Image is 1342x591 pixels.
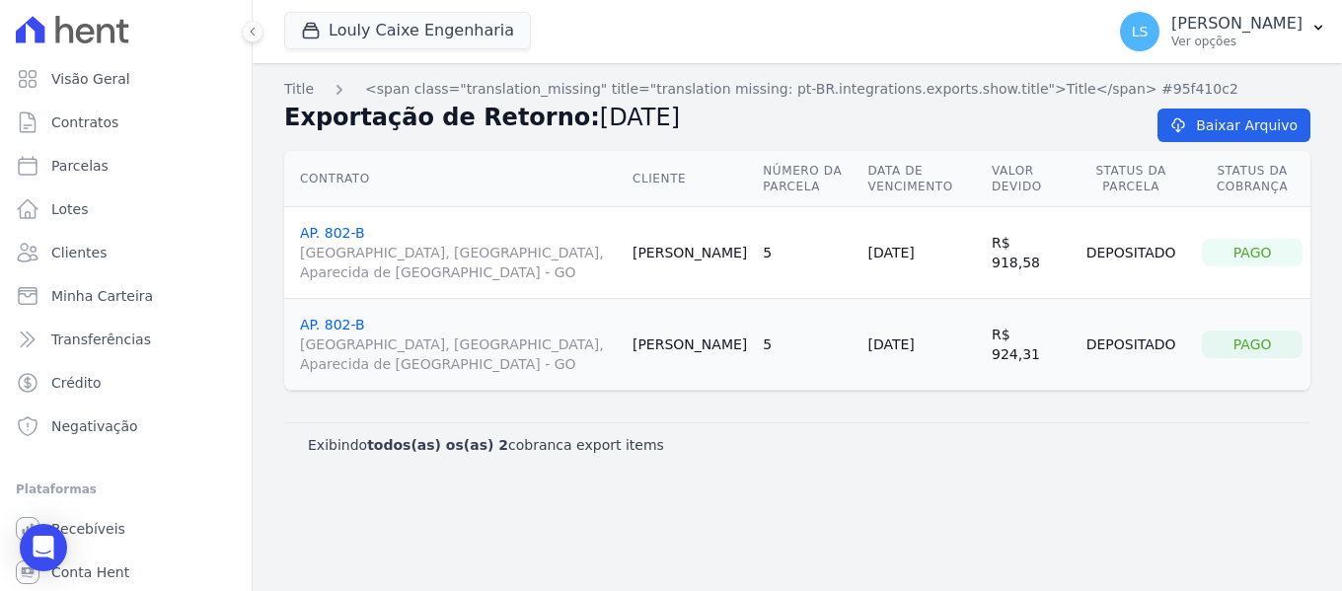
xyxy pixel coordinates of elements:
div: Depositado [1076,331,1186,358]
a: Recebíveis [8,509,244,549]
p: Exibindo cobranca export items [308,435,664,455]
th: Status da Cobrança [1194,151,1310,207]
div: Depositado [1076,239,1186,266]
span: Recebíveis [51,519,125,539]
a: Parcelas [8,146,244,185]
b: todos(as) os(as) 2 [367,437,508,453]
th: Cliente [625,151,755,207]
a: Title [284,79,314,100]
a: Minha Carteira [8,276,244,316]
td: 5 [755,207,859,299]
span: Lotes [51,199,89,219]
a: Crédito [8,363,244,403]
span: Transferências [51,330,151,349]
span: Contratos [51,112,118,132]
span: [DATE] [600,104,680,131]
p: [PERSON_NAME] [1171,14,1303,34]
div: Plataformas [16,478,236,501]
span: Parcelas [51,156,109,176]
span: Visão Geral [51,69,130,89]
button: LS [PERSON_NAME] Ver opções [1104,4,1342,59]
th: Contrato [284,151,625,207]
a: AP. 802-B[GEOGRAPHIC_DATA], [GEOGRAPHIC_DATA], Aparecida de [GEOGRAPHIC_DATA] - GO [300,317,617,374]
td: R$ 918,58 [984,207,1068,299]
div: Open Intercom Messenger [20,524,67,571]
span: Conta Hent [51,562,129,582]
div: Pago [1202,331,1303,358]
a: AP. 802-B[GEOGRAPHIC_DATA], [GEOGRAPHIC_DATA], Aparecida de [GEOGRAPHIC_DATA] - GO [300,225,617,282]
td: R$ 924,31 [984,299,1068,391]
th: Data de Vencimento [859,151,984,207]
span: LS [1132,25,1149,38]
h2: Exportação de Retorno: [284,100,1126,135]
a: Transferências [8,320,244,359]
span: Negativação [51,416,138,436]
span: Minha Carteira [51,286,153,306]
p: Ver opções [1171,34,1303,49]
a: Lotes [8,189,244,229]
th: Valor devido [984,151,1068,207]
td: [DATE] [859,299,984,391]
button: Louly Caixe Engenharia [284,12,531,49]
div: Pago [1202,239,1303,266]
td: [DATE] [859,207,984,299]
th: Status da Parcela [1068,151,1194,207]
span: Clientes [51,243,107,262]
a: Clientes [8,233,244,272]
td: 5 [755,299,859,391]
td: [PERSON_NAME] [625,299,755,391]
span: [GEOGRAPHIC_DATA], [GEOGRAPHIC_DATA], Aparecida de [GEOGRAPHIC_DATA] - GO [300,334,617,374]
span: Crédito [51,373,102,393]
a: Visão Geral [8,59,244,99]
span: translation missing: pt-BR.integrations.exports.index.title [284,81,314,97]
a: Baixar Arquivo [1157,109,1310,142]
a: Negativação [8,406,244,446]
th: Número da Parcela [755,151,859,207]
nav: Breadcrumb [284,79,1310,100]
td: [PERSON_NAME] [625,207,755,299]
a: <span class="translation_missing" title="translation missing: pt-BR.integrations.exports.show.tit... [365,79,1238,100]
span: [GEOGRAPHIC_DATA], [GEOGRAPHIC_DATA], Aparecida de [GEOGRAPHIC_DATA] - GO [300,243,617,282]
a: Contratos [8,103,244,142]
